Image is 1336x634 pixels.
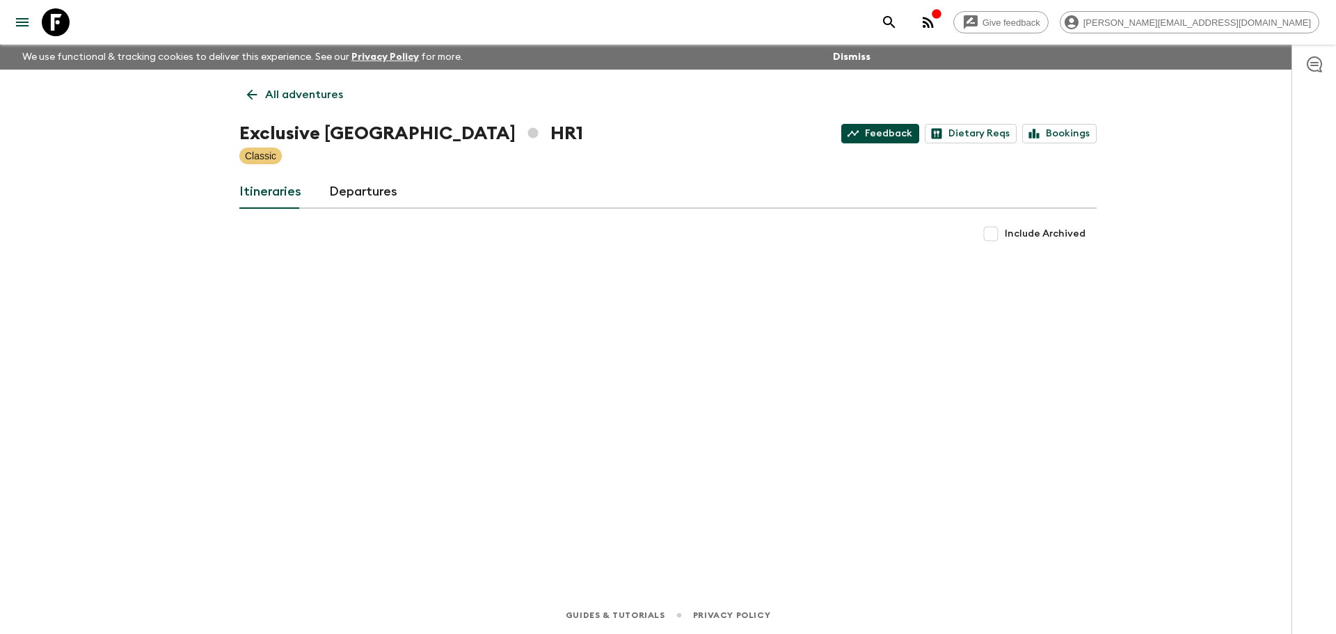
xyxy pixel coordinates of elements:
[239,175,301,209] a: Itineraries
[1060,11,1319,33] div: [PERSON_NAME][EMAIL_ADDRESS][DOMAIN_NAME]
[925,124,1017,143] a: Dietary Reqs
[239,120,583,148] h1: Exclusive [GEOGRAPHIC_DATA] HR1
[693,608,770,623] a: Privacy Policy
[875,8,903,36] button: search adventures
[329,175,397,209] a: Departures
[975,17,1048,28] span: Give feedback
[953,11,1049,33] a: Give feedback
[1076,17,1319,28] span: [PERSON_NAME][EMAIL_ADDRESS][DOMAIN_NAME]
[1005,227,1085,241] span: Include Archived
[841,124,919,143] a: Feedback
[239,81,351,109] a: All adventures
[351,52,419,62] a: Privacy Policy
[245,149,276,163] p: Classic
[265,86,343,103] p: All adventures
[8,8,36,36] button: menu
[17,45,468,70] p: We use functional & tracking cookies to deliver this experience. See our for more.
[1022,124,1097,143] a: Bookings
[829,47,874,67] button: Dismiss
[566,608,665,623] a: Guides & Tutorials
